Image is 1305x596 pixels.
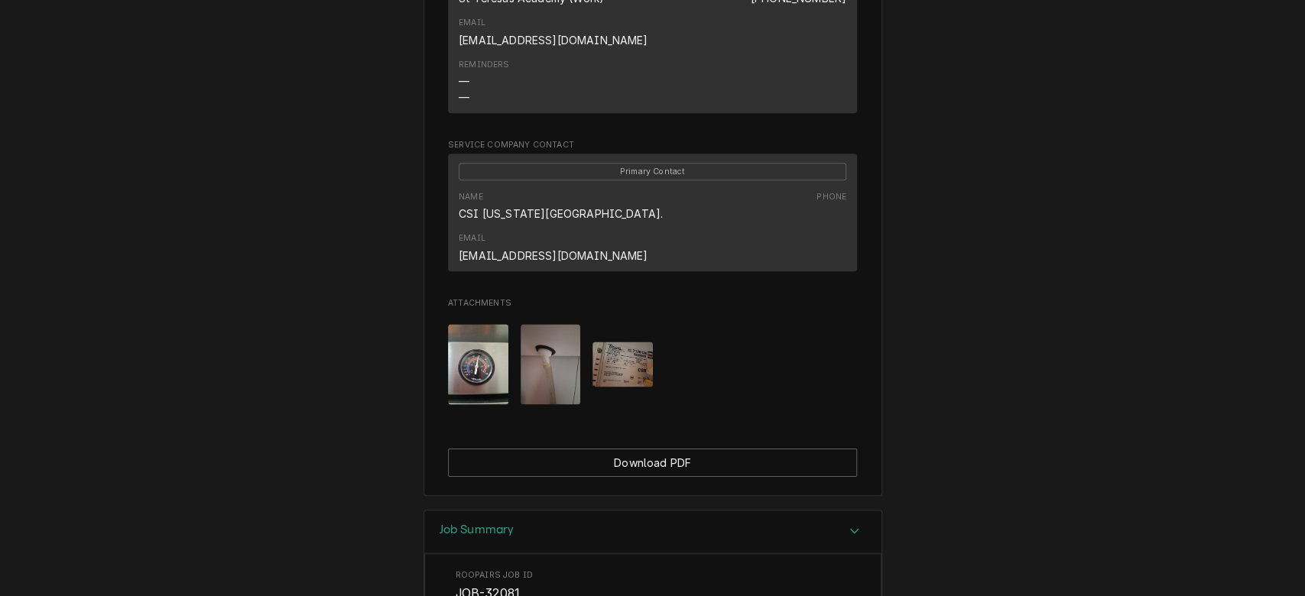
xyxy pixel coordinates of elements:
div: Email [459,232,648,263]
div: Email [459,17,648,47]
span: Primary Contact [459,163,846,180]
div: CSI [US_STATE][GEOGRAPHIC_DATA]. [459,206,663,222]
img: Evawfvn8Q3eLLahlmxf8 [521,324,581,404]
img: in6aRzHaTmqw684UBHQh [448,324,508,404]
div: Accordion Header [424,510,881,554]
button: Accordion Details Expand Trigger [424,510,881,554]
div: Phone [816,191,846,222]
div: Attachments [448,297,857,416]
button: Download PDF [448,449,857,477]
div: Reminders [459,59,509,71]
div: Name [459,191,663,222]
span: Attachments [448,312,857,416]
div: Button Group Row [448,449,857,477]
div: Name [459,191,483,203]
img: 0JhU1d6bTLmTjTbuWiES [592,342,653,387]
span: Roopairs Job ID [456,569,850,581]
div: Button Group [448,449,857,477]
span: Attachments [448,297,857,309]
div: Reminders [459,59,509,105]
div: Email [459,17,485,29]
span: Service Company Contact [448,139,857,151]
a: [EMAIL_ADDRESS][DOMAIN_NAME] [459,249,648,262]
a: [EMAIL_ADDRESS][DOMAIN_NAME] [459,34,648,47]
div: Primary [459,162,846,180]
div: Service Company Contact [448,139,857,278]
div: — [459,73,469,89]
h3: Job Summary [440,523,515,537]
div: Phone [816,191,846,203]
div: — [459,89,469,105]
div: Email [459,232,485,245]
div: Service Company Contact List [448,154,857,278]
div: Contact [448,154,857,271]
